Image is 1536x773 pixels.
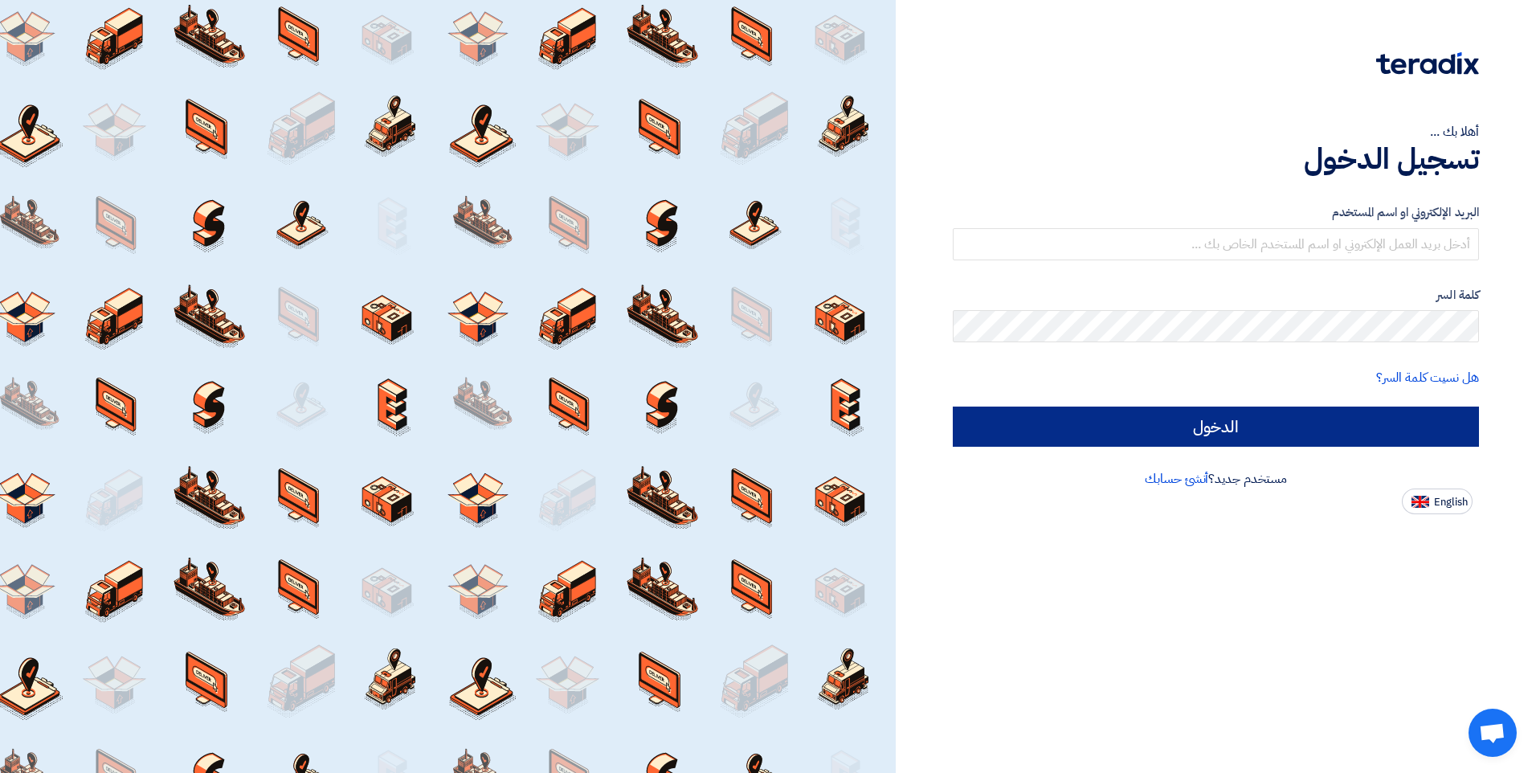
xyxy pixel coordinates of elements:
[953,141,1479,177] h1: تسجيل الدخول
[1376,52,1479,75] img: Teradix logo
[953,122,1479,141] div: أهلا بك ...
[1376,368,1479,387] a: هل نسيت كلمة السر؟
[1402,489,1473,514] button: English
[953,203,1479,222] label: البريد الإلكتروني او اسم المستخدم
[953,286,1479,305] label: كلمة السر
[1145,469,1208,489] a: أنشئ حسابك
[953,469,1479,489] div: مستخدم جديد؟
[953,228,1479,260] input: أدخل بريد العمل الإلكتروني او اسم المستخدم الخاص بك ...
[1411,496,1429,508] img: en-US.png
[953,407,1479,447] input: الدخول
[1469,709,1517,757] div: Open chat
[1434,497,1468,508] span: English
